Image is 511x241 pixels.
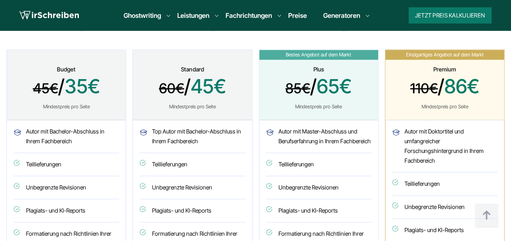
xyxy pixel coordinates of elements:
li: Unbegrenzte Revisionen [13,176,119,199]
li: Unbegrenzte Revisionen [139,176,245,199]
div: Standard [143,66,242,73]
li: Autor mit Master-Abschluss und Berufserfahrung in Ihrem Fachbereich [266,127,372,153]
div: Mindestpreis pro Seite [269,103,368,110]
span: 110€ [410,80,438,97]
span: 65€ [317,74,352,98]
div: Plus [269,66,368,73]
span: / [395,75,494,100]
div: Mindestpreis pro Seite [395,103,494,110]
span: Bestes Angebot auf dem Markt [259,50,378,60]
span: 35€ [65,74,100,98]
img: button top [474,203,499,228]
button: Jetzt Preis kalkulieren [409,7,491,24]
span: / [17,75,116,100]
a: Ghostwriting [124,11,161,20]
li: Autor mit Bachelor-Abschluss in Ihrem Fachbereich [13,127,119,153]
li: Unbegrenzte Revisionen [392,196,498,219]
li: Autor mit Doktortitel und umfangreicher Forschungshintergrund in Ihrem Fachbereich [392,127,498,172]
li: Top Autor mit Bachelor-Abschluss in Ihrem Fachbereich [139,127,245,153]
span: 86€ [444,74,479,98]
span: 85€ [285,80,310,97]
li: Teillieferungen [139,153,245,176]
div: Budget [17,66,116,73]
li: Teillieferungen [13,153,119,176]
div: Mindestpreis pro Seite [17,103,116,110]
span: 45€ [33,80,58,97]
li: Teillieferungen [266,153,372,176]
span: 45€ [191,74,226,98]
a: Leistungen [177,11,209,20]
li: Plagiats- und KI-Reports [13,199,119,222]
a: Generatoren [323,11,360,20]
span: Einzigartiges Angebot auf dem Markt [385,50,504,60]
li: Plagiats- und KI-Reports [139,199,245,222]
li: Teillieferungen [392,172,498,196]
span: / [143,75,242,100]
a: Preise [288,11,307,19]
div: Mindestpreis pro Seite [143,103,242,110]
a: Fachrichtungen [226,11,272,20]
span: / [269,75,368,100]
img: logo wirschreiben [20,9,79,22]
li: Unbegrenzte Revisionen [266,176,372,199]
div: Premium [395,66,494,73]
li: Plagiats- und KI-Reports [266,199,372,222]
span: 60€ [159,80,184,97]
